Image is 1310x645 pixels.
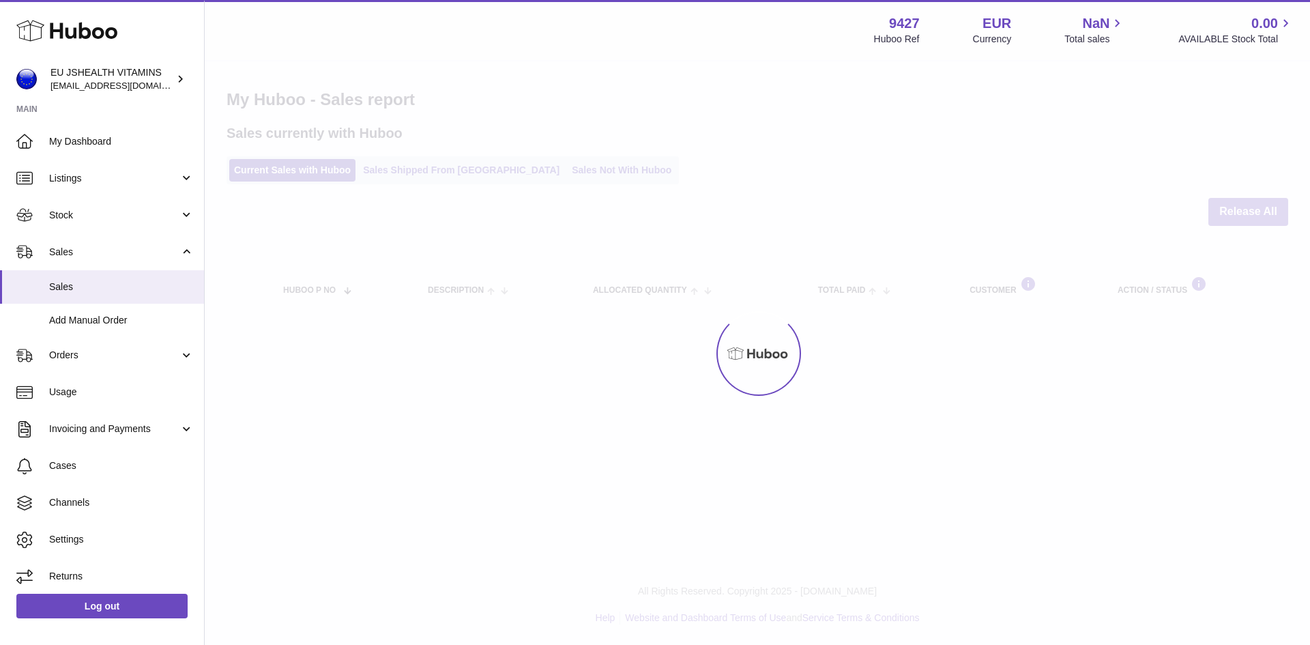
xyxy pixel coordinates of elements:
[49,281,194,293] span: Sales
[49,386,194,399] span: Usage
[982,14,1011,33] strong: EUR
[973,33,1012,46] div: Currency
[49,459,194,472] span: Cases
[49,135,194,148] span: My Dashboard
[1064,33,1125,46] span: Total sales
[49,314,194,327] span: Add Manual Order
[49,533,194,546] span: Settings
[1082,14,1109,33] span: NaN
[49,209,179,222] span: Stock
[889,14,920,33] strong: 9427
[49,422,179,435] span: Invoicing and Payments
[49,570,194,583] span: Returns
[1178,14,1294,46] a: 0.00 AVAILABLE Stock Total
[16,69,37,89] img: internalAdmin-9427@internal.huboo.com
[49,172,179,185] span: Listings
[49,349,179,362] span: Orders
[49,246,179,259] span: Sales
[50,66,173,92] div: EU JSHEALTH VITAMINS
[1064,14,1125,46] a: NaN Total sales
[874,33,920,46] div: Huboo Ref
[16,594,188,618] a: Log out
[50,80,201,91] span: [EMAIL_ADDRESS][DOMAIN_NAME]
[49,496,194,509] span: Channels
[1251,14,1278,33] span: 0.00
[1178,33,1294,46] span: AVAILABLE Stock Total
